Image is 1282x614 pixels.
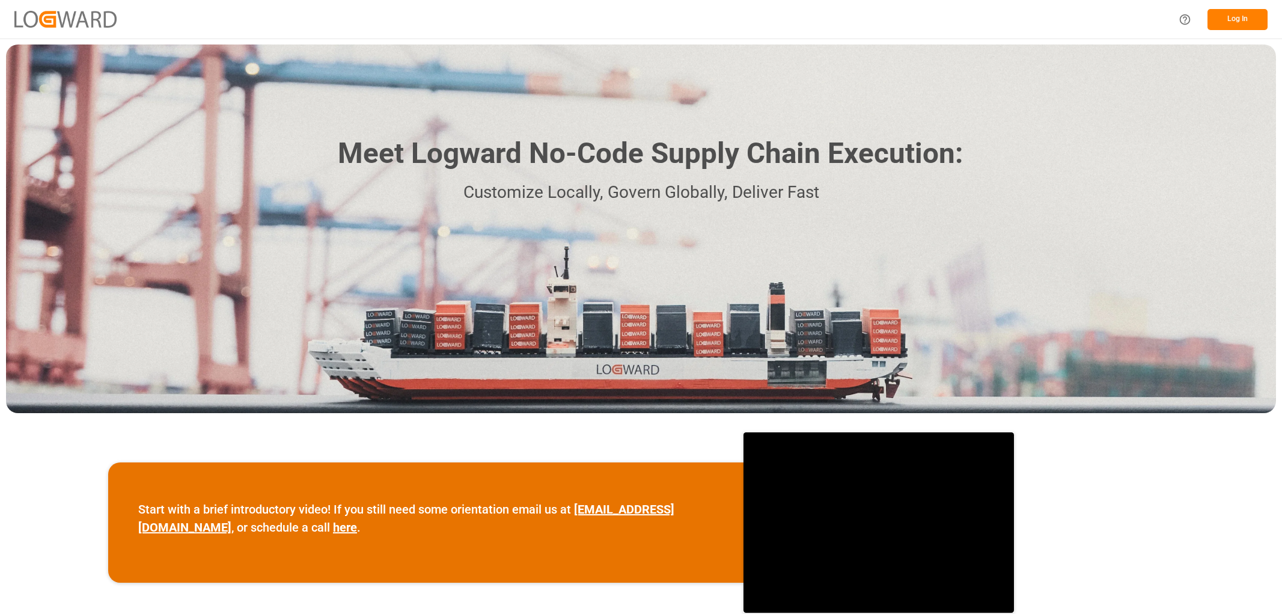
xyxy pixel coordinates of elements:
a: [EMAIL_ADDRESS][DOMAIN_NAME] [138,502,674,535]
p: Customize Locally, Govern Globally, Deliver Fast [320,179,963,206]
button: Log In [1207,9,1268,30]
h1: Meet Logward No-Code Supply Chain Execution: [338,132,963,175]
button: Help Center [1171,6,1198,33]
img: Logward_new_orange.png [14,11,117,27]
a: here [333,520,357,535]
p: Start with a brief introductory video! If you still need some orientation email us at , or schedu... [138,500,713,536]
